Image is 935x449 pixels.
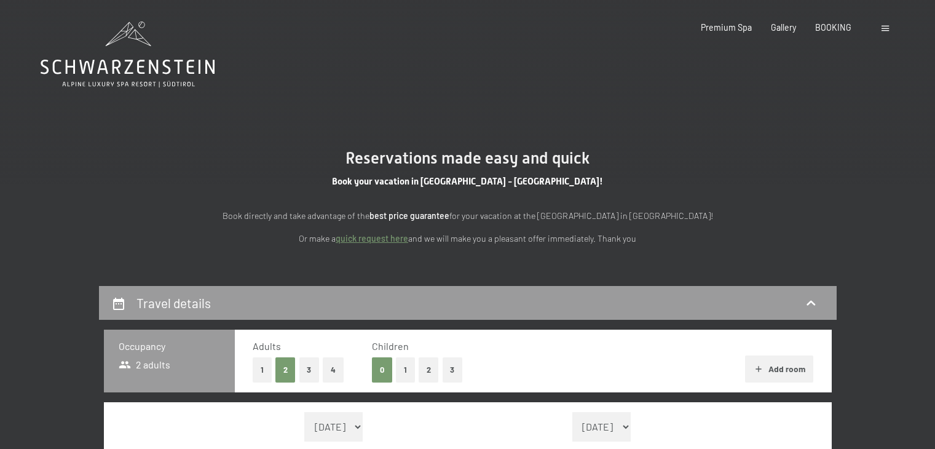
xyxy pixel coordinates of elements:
[443,357,463,383] button: 3
[253,357,272,383] button: 1
[701,22,752,33] a: Premium Spa
[336,233,408,244] a: quick request here
[197,232,738,246] p: Or make a and we will make you a pleasant offer immediately. Thank you
[332,176,603,187] span: Book your vacation in [GEOGRAPHIC_DATA] - [GEOGRAPHIC_DATA]!
[119,340,220,353] h3: Occupancy
[815,22,851,33] a: BOOKING
[419,357,439,383] button: 2
[372,340,409,352] span: Children
[396,357,415,383] button: 1
[323,357,344,383] button: 4
[253,340,281,352] span: Adults
[369,210,449,221] strong: best price guarantee
[119,358,171,372] span: 2 adults
[771,22,796,33] a: Gallery
[197,209,738,223] p: Book directly and take advantage of the for your vacation at the [GEOGRAPHIC_DATA] in [GEOGRAPHIC...
[372,357,392,383] button: 0
[745,356,813,383] button: Add room
[136,295,211,311] h2: Travel details
[299,357,320,383] button: 3
[275,357,296,383] button: 2
[345,149,590,167] span: Reservations made easy and quick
